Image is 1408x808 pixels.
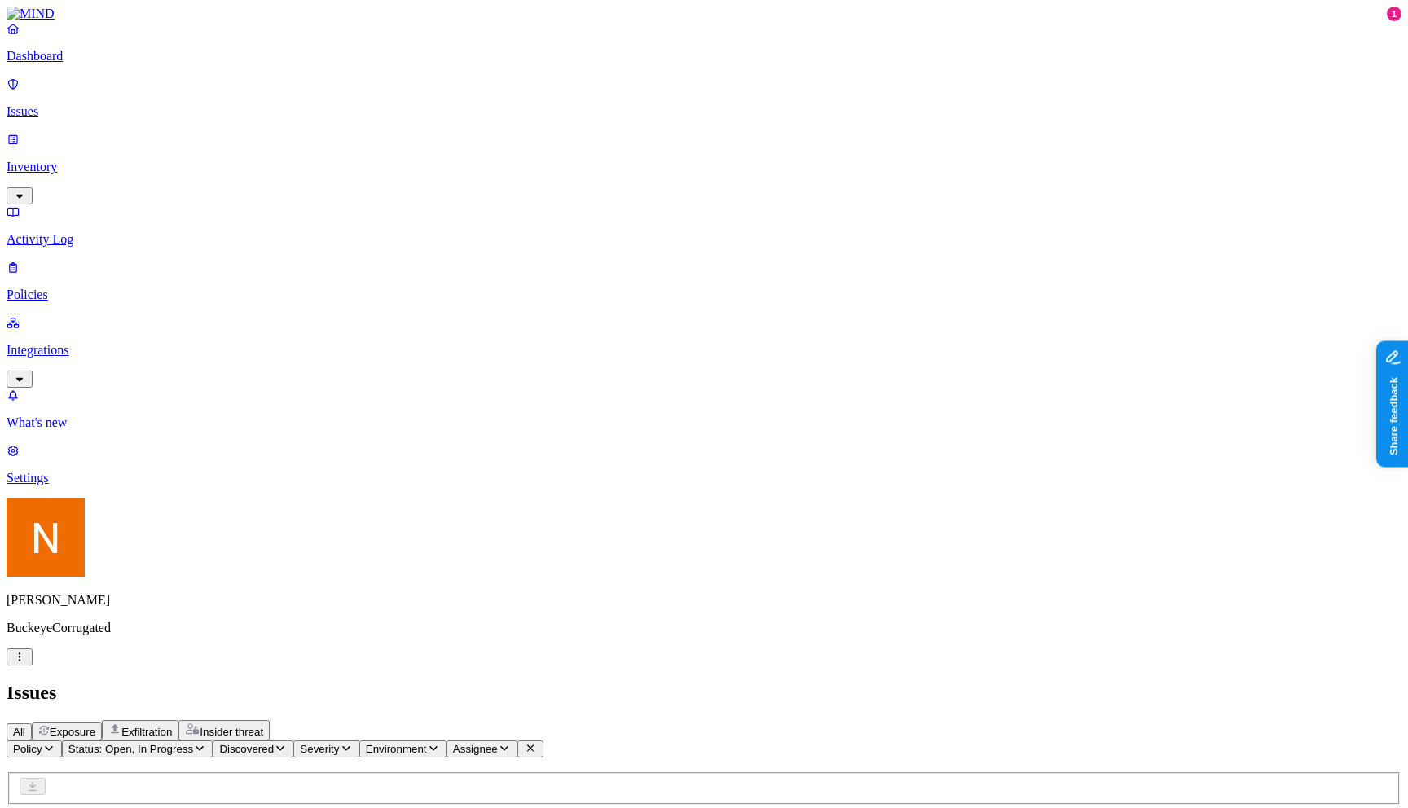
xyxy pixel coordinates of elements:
a: Inventory [7,132,1401,202]
span: Status: Open, In Progress [68,743,193,755]
p: Activity Log [7,232,1401,247]
img: Nitai Mishary [7,498,85,577]
p: Issues [7,104,1401,119]
span: All [13,726,25,738]
p: Inventory [7,160,1401,174]
a: MIND [7,7,1401,21]
span: Assignee [453,743,498,755]
p: Dashboard [7,49,1401,64]
p: BuckeyeCorrugated [7,621,1401,635]
p: What's new [7,415,1401,430]
a: Settings [7,443,1401,485]
a: Issues [7,77,1401,119]
a: Activity Log [7,204,1401,247]
h2: Issues [7,682,1401,704]
a: Dashboard [7,21,1401,64]
a: Policies [7,260,1401,302]
p: Integrations [7,343,1401,358]
p: Policies [7,288,1401,302]
span: Severity [300,743,339,755]
p: Settings [7,471,1401,485]
span: Exfiltration [121,726,172,738]
span: Environment [366,743,427,755]
span: Insider threat [200,726,263,738]
img: MIND [7,7,55,21]
span: Exposure [50,726,95,738]
div: 1 [1387,7,1401,21]
a: Integrations [7,315,1401,385]
p: [PERSON_NAME] [7,593,1401,608]
span: Discovered [219,743,274,755]
a: What's new [7,388,1401,430]
span: Policy [13,743,42,755]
